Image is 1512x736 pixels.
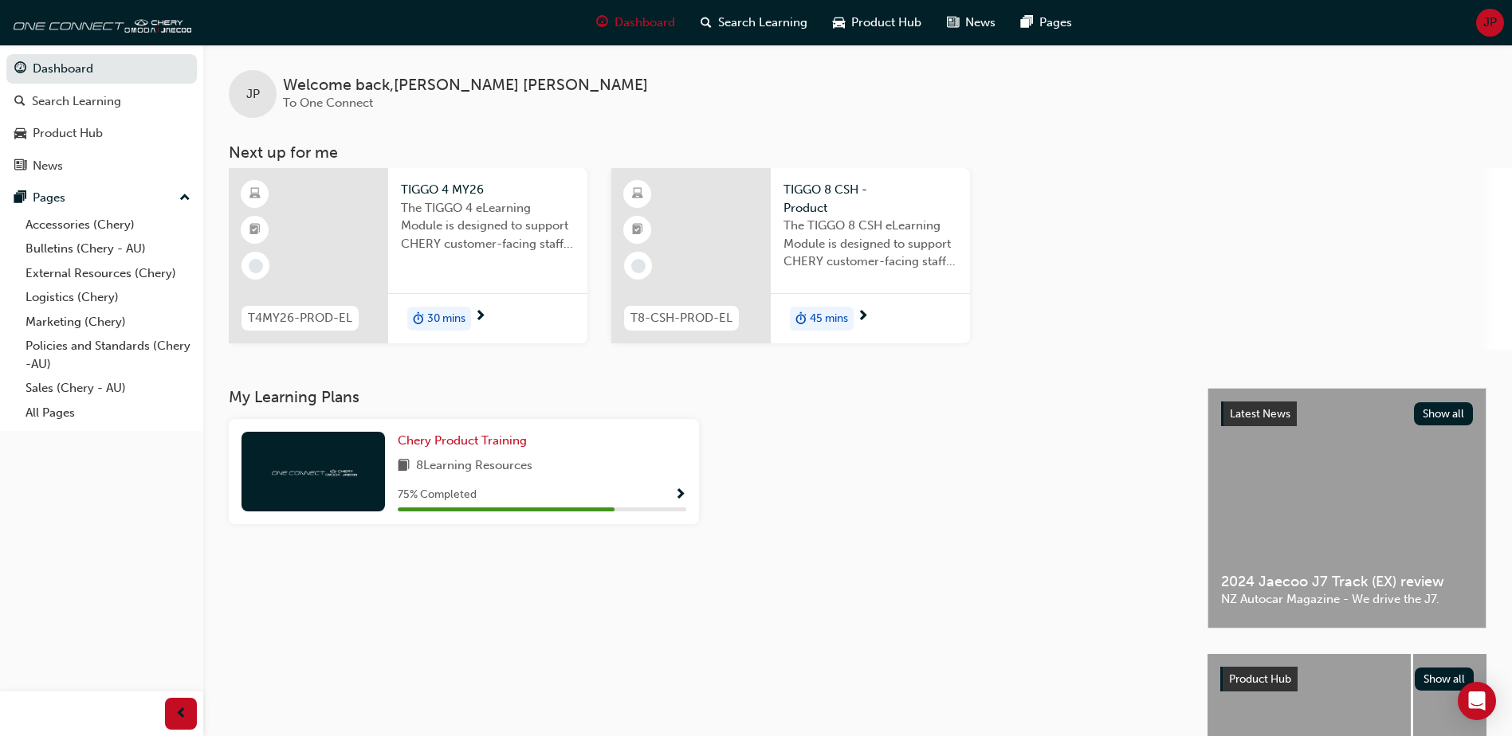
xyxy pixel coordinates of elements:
[934,6,1008,39] a: news-iconNews
[688,6,820,39] a: search-iconSearch Learning
[6,151,197,181] a: News
[14,191,26,206] span: pages-icon
[19,285,197,310] a: Logistics (Chery)
[19,401,197,425] a: All Pages
[398,486,477,504] span: 75 % Completed
[947,13,959,33] span: news-icon
[718,14,807,32] span: Search Learning
[14,127,26,141] span: car-icon
[14,95,26,109] span: search-icon
[1208,388,1486,628] a: Latest NewsShow all2024 Jaecoo J7 Track (EX) reviewNZ Autocar Magazine - We drive the J7.
[6,87,197,116] a: Search Learning
[701,13,712,33] span: search-icon
[632,184,643,205] span: learningResourceType_ELEARNING-icon
[833,13,845,33] span: car-icon
[1221,590,1473,609] span: NZ Autocar Magazine - We drive the J7.
[249,184,261,205] span: learningResourceType_ELEARNING-icon
[596,13,608,33] span: guage-icon
[1476,9,1504,37] button: JP
[631,259,646,273] span: learningRecordVerb_NONE-icon
[229,388,1182,406] h3: My Learning Plans
[413,308,424,329] span: duration-icon
[965,14,996,32] span: News
[19,310,197,335] a: Marketing (Chery)
[398,456,410,476] span: book-icon
[6,183,197,213] button: Pages
[416,456,532,476] span: 8 Learning Resources
[783,217,957,271] span: The TIGGO 8 CSH eLearning Module is designed to support CHERY customer-facing staff with the prod...
[615,14,675,32] span: Dashboard
[14,62,26,76] span: guage-icon
[810,310,848,328] span: 45 mins
[19,334,197,376] a: Policies and Standards (Chery -AU)
[1021,13,1033,33] span: pages-icon
[203,143,1512,162] h3: Next up for me
[246,85,260,104] span: JP
[474,310,486,324] span: next-icon
[19,376,197,401] a: Sales (Chery - AU)
[1008,6,1085,39] a: pages-iconPages
[1220,667,1474,692] a: Product HubShow all
[8,6,191,38] img: oneconnect
[175,704,187,724] span: prev-icon
[283,96,373,110] span: To One Connect
[249,259,263,273] span: learningRecordVerb_NONE-icon
[1230,407,1290,421] span: Latest News
[1221,401,1473,427] a: Latest NewsShow all
[1229,672,1291,686] span: Product Hub
[6,119,197,148] a: Product Hub
[33,189,65,207] div: Pages
[398,432,533,450] a: Chery Product Training
[1458,682,1496,720] div: Open Intercom Messenger
[401,199,575,253] span: The TIGGO 4 eLearning Module is designed to support CHERY customer-facing staff with the product ...
[269,464,357,479] img: oneconnect
[283,76,648,95] span: Welcome back , [PERSON_NAME] [PERSON_NAME]
[19,261,197,286] a: External Resources (Chery)
[583,6,688,39] a: guage-iconDashboard
[249,220,261,241] span: booktick-icon
[19,213,197,237] a: Accessories (Chery)
[6,51,197,183] button: DashboardSearch LearningProduct HubNews
[427,310,465,328] span: 30 mins
[32,92,121,111] div: Search Learning
[1039,14,1072,32] span: Pages
[398,433,527,448] span: Chery Product Training
[820,6,934,39] a: car-iconProduct Hub
[630,309,732,327] span: T8-CSH-PROD-EL
[795,308,807,329] span: duration-icon
[179,188,190,209] span: up-icon
[14,159,26,174] span: news-icon
[632,220,643,241] span: booktick-icon
[674,488,686,503] span: Show Progress
[851,14,921,32] span: Product Hub
[33,124,103,143] div: Product Hub
[19,237,197,261] a: Bulletins (Chery - AU)
[248,309,352,327] span: T4MY26-PROD-EL
[401,181,575,199] span: TIGGO 4 MY26
[611,168,970,343] a: T8-CSH-PROD-ELTIGGO 8 CSH - ProductThe TIGGO 8 CSH eLearning Module is designed to support CHERY ...
[857,310,869,324] span: next-icon
[783,181,957,217] span: TIGGO 8 CSH - Product
[33,157,63,175] div: News
[6,54,197,84] a: Dashboard
[229,168,587,343] a: T4MY26-PROD-ELTIGGO 4 MY26The TIGGO 4 eLearning Module is designed to support CHERY customer-faci...
[1414,402,1474,425] button: Show all
[1415,667,1475,691] button: Show all
[1483,14,1497,32] span: JP
[1221,573,1473,591] span: 2024 Jaecoo J7 Track (EX) review
[674,485,686,505] button: Show Progress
